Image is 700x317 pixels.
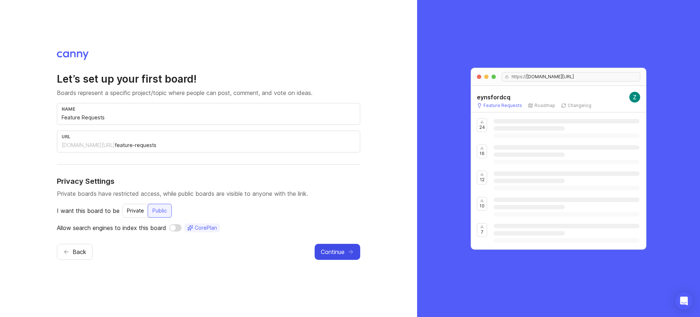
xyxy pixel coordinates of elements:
p: Roadmap [534,103,555,108]
span: https:// [509,74,526,80]
input: e.g. Feature Requests [62,114,355,122]
button: Back [57,244,93,260]
button: Private [122,204,148,218]
p: 7 [481,229,483,235]
h5: eynsfordcq [477,93,510,102]
p: Boards represent a specific project/topic where people can post, comment, and vote on ideas. [57,88,360,97]
p: 12 [480,177,485,183]
p: Feature Requests [483,103,522,108]
span: Core Plan [195,224,217,231]
button: Public [148,204,172,218]
img: Canny logo [57,51,89,60]
div: Open Intercom Messenger [675,292,693,310]
p: 16 [479,151,485,156]
span: [DOMAIN_NAME][URL] [526,74,574,80]
div: [DOMAIN_NAME][URL] [62,142,115,149]
h2: Let’s set up your first board! [57,72,360,86]
h4: Privacy Settings [57,176,360,186]
div: name [62,106,355,112]
button: Continue [315,244,360,260]
p: Allow search engines to index this board [57,223,166,232]
p: 24 [479,124,485,130]
div: url [62,134,355,139]
p: Private boards have restricted access, while public boards are visible to anyone with the link. [57,189,360,198]
p: 10 [479,203,485,209]
span: Continue [321,247,345,256]
img: Zheng Jie [629,92,640,103]
p: Changelog [568,103,591,108]
span: Back [73,247,86,256]
p: I want this board to be [57,206,120,215]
